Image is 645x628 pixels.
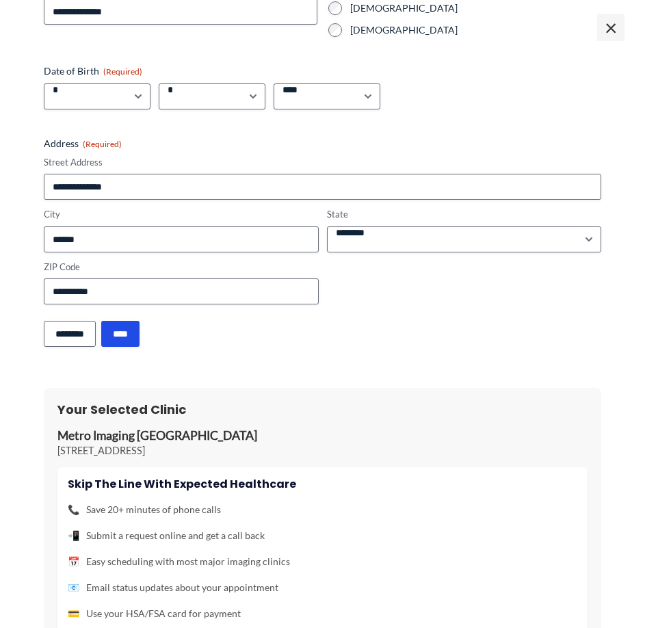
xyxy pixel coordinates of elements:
legend: Date of Birth [44,64,142,78]
span: (Required) [103,66,142,77]
span: 📧 [68,579,79,597]
span: × [597,14,624,41]
label: [DEMOGRAPHIC_DATA] [350,1,602,15]
label: [DEMOGRAPHIC_DATA] [350,23,602,37]
li: Use your HSA/FSA card for payment [68,605,578,623]
legend: Address [44,137,122,151]
li: Easy scheduling with most major imaging clinics [68,553,578,571]
label: State [327,208,602,221]
label: City [44,208,319,221]
li: Email status updates about your appointment [68,579,578,597]
p: Metro Imaging [GEOGRAPHIC_DATA] [57,428,588,444]
li: Submit a request online and get a call back [68,527,578,545]
p: [STREET_ADDRESS] [57,444,588,458]
h4: Skip the line with Expected Healthcare [68,477,578,490]
label: Street Address [44,156,602,169]
label: ZIP Code [44,261,319,274]
span: 💳 [68,605,79,623]
span: 📞 [68,501,79,519]
span: (Required) [83,139,122,149]
h3: Your Selected Clinic [57,402,588,417]
span: 📅 [68,553,79,571]
span: 📲 [68,527,79,545]
li: Save 20+ minutes of phone calls [68,501,578,519]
